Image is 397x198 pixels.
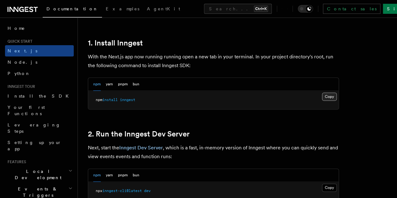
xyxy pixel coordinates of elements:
[118,78,128,91] button: pnpm
[5,137,74,154] a: Setting up your app
[106,6,139,11] span: Examples
[322,184,337,192] button: Copy
[144,189,151,193] span: dev
[8,140,62,151] span: Setting up your app
[43,2,102,18] a: Documentation
[88,130,190,138] a: 2. Run the Inngest Dev Server
[96,189,102,193] span: npx
[88,143,339,161] p: Next, start the , which is a fast, in-memory version of Inngest where you can quickly send and vi...
[5,168,68,181] span: Local Development
[5,84,35,89] span: Inngest tour
[8,94,72,99] span: Install the SDK
[118,169,128,182] button: pnpm
[5,102,74,119] a: Your first Functions
[5,166,74,183] button: Local Development
[8,60,37,65] span: Node.js
[8,122,61,134] span: Leveraging Steps
[102,98,118,102] span: install
[5,45,74,56] a: Next.js
[5,68,74,79] a: Python
[120,98,135,102] span: inngest
[93,78,101,91] button: npm
[322,93,337,101] button: Copy
[96,98,102,102] span: npm
[5,56,74,68] a: Node.js
[8,25,25,31] span: Home
[106,169,113,182] button: yarn
[298,5,313,13] button: Toggle dark mode
[5,23,74,34] a: Home
[8,48,37,53] span: Next.js
[133,78,139,91] button: bun
[88,39,143,47] a: 1. Install Inngest
[143,2,184,17] a: AgentKit
[46,6,98,11] span: Documentation
[5,159,26,164] span: Features
[102,2,143,17] a: Examples
[93,169,101,182] button: npm
[102,189,142,193] span: inngest-cli@latest
[5,119,74,137] a: Leveraging Steps
[8,105,45,116] span: Your first Functions
[254,6,268,12] kbd: Ctrl+K
[5,90,74,102] a: Install the SDK
[88,52,339,70] p: With the Next.js app now running running open a new tab in your terminal. In your project directo...
[147,6,180,11] span: AgentKit
[119,145,163,151] a: Inngest Dev Server
[323,4,380,14] a: Contact sales
[106,78,113,91] button: yarn
[5,39,32,44] span: Quick start
[133,169,139,182] button: bun
[8,71,30,76] span: Python
[204,4,272,14] button: Search...Ctrl+K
